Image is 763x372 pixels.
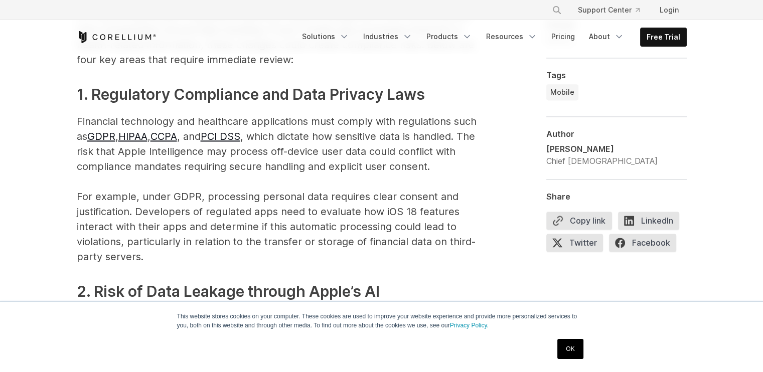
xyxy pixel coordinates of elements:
button: Search [548,1,566,19]
a: Login [652,1,687,19]
strong: 2. Risk of Data Leakage through Apple’s AI [77,282,380,300]
div: [PERSON_NAME] [546,143,658,155]
span: Facebook [609,234,676,252]
a: Mobile [546,85,578,101]
div: Navigation Menu [296,28,687,47]
span: Twitter [546,234,603,252]
a: About [583,28,630,46]
a: CCPA [150,130,177,142]
a: Twitter [546,234,609,256]
div: Share [546,192,687,202]
p: Financial technology and healthcare applications must comply with regulations such as , , , and ,... [77,114,478,264]
a: OK [557,339,583,359]
a: Privacy Policy. [450,322,489,329]
a: Resources [480,28,543,46]
a: Corellium Home [77,31,157,43]
a: GDPR [87,130,115,142]
a: Products [420,28,478,46]
a: LinkedIn [618,212,685,234]
a: Support Center [570,1,648,19]
div: Tags [546,71,687,81]
div: Chief [DEMOGRAPHIC_DATA] [546,155,658,167]
strong: 1. Regulatory Compliance and Data Privacy Laws [77,85,425,103]
p: This website stores cookies on your computer. These cookies are used to improve your website expe... [177,312,586,330]
a: Free Trial [641,28,686,46]
a: Industries [357,28,418,46]
a: HIPAA [118,130,147,142]
a: PCI DSS [201,130,240,142]
div: Author [546,129,687,139]
span: LinkedIn [618,212,679,230]
a: Solutions [296,28,355,46]
span: Mobile [550,88,574,98]
a: Pricing [545,28,581,46]
div: Navigation Menu [540,1,687,19]
button: Copy link [546,212,612,230]
a: Facebook [609,234,682,256]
